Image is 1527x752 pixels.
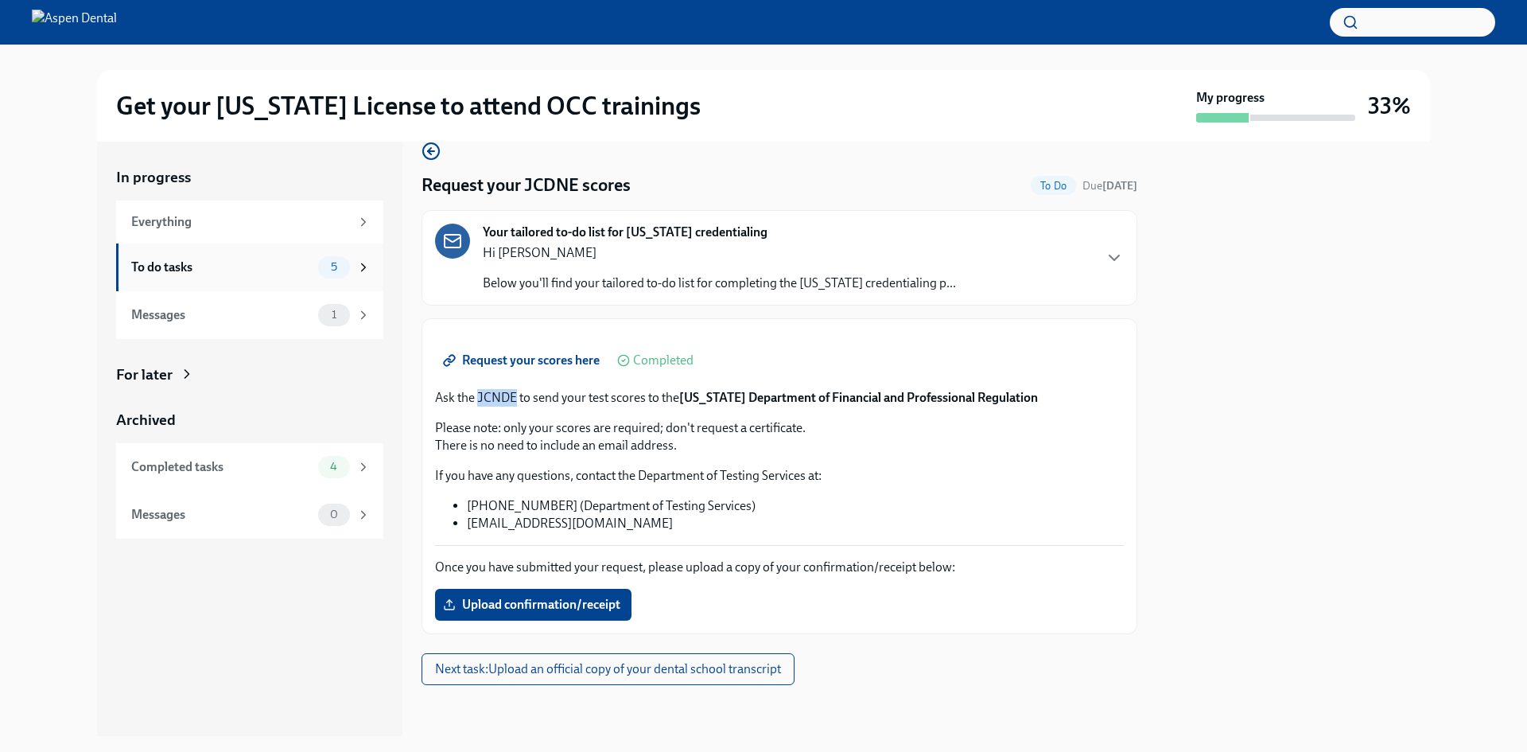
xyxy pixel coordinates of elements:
span: September 24th, 2025 07:00 [1082,178,1137,193]
a: Messages0 [116,491,383,539]
a: Everything [116,201,383,244]
p: Below you'll find your tailored to-do list for completing the [US_STATE] credentialing p... [483,275,956,292]
li: [EMAIL_ADDRESS][DOMAIN_NAME] [467,515,1124,532]
a: Archived [116,410,383,431]
div: Messages [131,306,312,324]
p: Ask the JCNDE to send your test scores to the [435,389,1124,407]
h3: 33% [1368,92,1411,120]
a: In progress [116,167,383,188]
div: Completed tasks [131,458,312,476]
strong: Your tailored to-do list for [US_STATE] credentialing [483,224,767,241]
span: Due [1082,179,1137,193]
div: Messages [131,506,312,524]
button: Next task:Upload an official copy of your dental school transcript [422,653,795,685]
label: Upload confirmation/receipt [435,589,631,621]
span: 5 [321,261,347,273]
a: Messages1 [116,291,383,339]
a: For later [116,364,383,385]
strong: [DATE] [1102,179,1137,193]
a: Request your scores here [435,345,611,376]
strong: [US_STATE] Department of Financial and Professional Regulation [679,390,1038,405]
img: Aspen Dental [32,10,117,35]
span: Next task : Upload an official copy of your dental school transcript [435,661,781,677]
span: Request your scores here [446,353,600,368]
p: If you have any questions, contact the Department of Testing Services at: [435,467,1124,485]
span: Upload confirmation/receipt [446,597,620,613]
p: Once you have submitted your request, please upload a copy of your confirmation/receipt below: [435,559,1124,576]
div: To do tasks [131,259,312,276]
p: Hi [PERSON_NAME] [483,244,956,262]
p: Please note: only your scores are required; don't request a certificate. There is no need to incl... [435,419,1124,454]
span: 0 [321,508,348,520]
strong: My progress [1196,89,1265,107]
h2: Get your [US_STATE] License to attend OCC trainings [116,90,701,122]
div: Everything [131,213,350,231]
span: 4 [321,461,347,473]
span: Completed [633,354,694,367]
span: 1 [322,309,346,321]
div: For later [116,364,173,385]
a: Completed tasks4 [116,443,383,491]
h4: Request your JCDNE scores [422,173,631,197]
span: To Do [1031,180,1076,192]
a: To do tasks5 [116,244,383,291]
li: [PHONE_NUMBER] (Department of Testing Services) [467,497,1124,515]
